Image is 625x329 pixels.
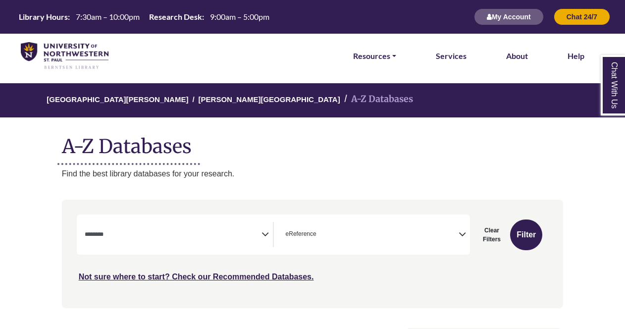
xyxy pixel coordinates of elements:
a: Help [568,50,584,62]
a: [PERSON_NAME][GEOGRAPHIC_DATA] [199,94,340,104]
nav: breadcrumb [62,83,564,117]
img: library_home [21,42,108,70]
button: Clear Filters [476,219,508,250]
a: Not sure where to start? Check our Recommended Databases. [79,273,314,281]
li: A-Z Databases [340,92,413,107]
h1: A-Z Databases [62,127,564,158]
a: Chat 24/7 [554,12,610,21]
th: Research Desk: [145,11,205,22]
th: Library Hours: [15,11,70,22]
button: My Account [474,8,544,25]
a: About [506,50,528,62]
span: 9:00am – 5:00pm [210,12,269,21]
span: 7:30am – 10:00pm [76,12,140,21]
a: [GEOGRAPHIC_DATA][PERSON_NAME] [47,94,188,104]
a: Services [436,50,467,62]
span: eReference [286,229,316,239]
table: Hours Today [15,11,273,21]
a: My Account [474,12,544,21]
a: Resources [353,50,396,62]
textarea: Search [85,231,261,239]
button: Submit for Search Results [510,219,542,250]
li: eReference [282,229,316,239]
p: Find the best library databases for your research. [62,167,564,180]
a: Hours Today [15,11,273,23]
button: Chat 24/7 [554,8,610,25]
textarea: Search [318,231,323,239]
nav: Search filters [62,200,564,308]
